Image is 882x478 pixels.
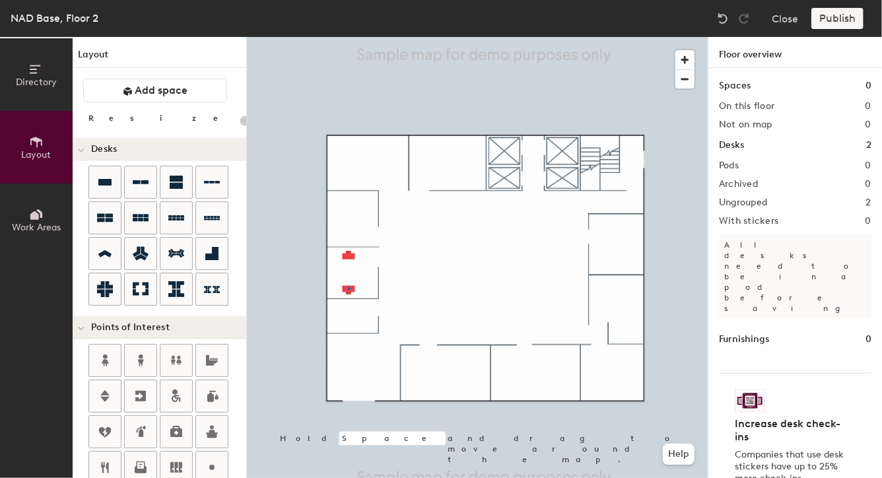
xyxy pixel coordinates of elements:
h2: Pods [719,160,739,171]
h2: On this floor [719,101,775,112]
h1: 2 [866,138,871,153]
h1: Spaces [719,79,751,93]
h2: 0 [865,119,871,130]
span: Directory [16,77,57,88]
h2: With stickers [719,216,779,226]
span: Layout [22,149,51,160]
h1: Layout [73,48,246,68]
h1: 0 [865,79,871,93]
h2: 0 [865,216,871,226]
span: Desks [91,144,117,154]
img: Undo [716,12,729,25]
h2: Ungrouped [719,197,768,208]
button: Help [663,444,695,465]
h1: Desks [719,138,744,153]
span: Points of Interest [91,322,170,333]
span: Add space [135,84,188,97]
button: Add space [83,79,227,102]
button: Close [772,8,798,29]
div: Resize [88,113,234,123]
div: NAD Base, Floor 2 [11,10,98,26]
p: All desks need to be in a pod before saving [719,234,871,319]
h2: 0 [865,160,871,171]
h1: 0 [865,332,871,347]
h2: Archived [719,179,758,189]
img: Sticker logo [735,390,765,412]
h1: Floor overview [708,37,882,68]
h2: 0 [865,179,871,189]
h1: Furnishings [719,332,769,347]
img: Redo [737,12,751,25]
h2: Not on map [719,119,772,130]
h2: 2 [866,197,871,208]
h4: Increase desk check-ins [735,417,848,444]
h2: 0 [865,101,871,112]
span: Work Areas [12,222,61,233]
